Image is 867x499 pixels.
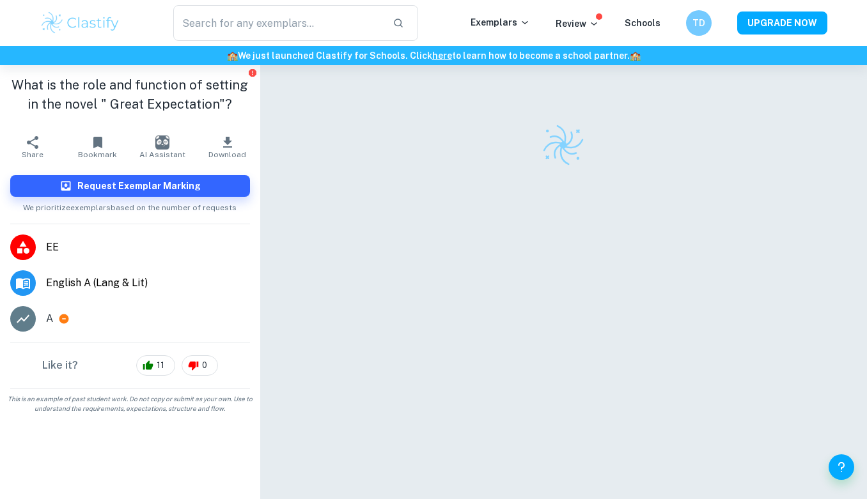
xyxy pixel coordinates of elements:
button: Request Exemplar Marking [10,175,250,197]
span: English A (Lang & Lit) [46,275,250,291]
span: 🏫 [630,50,641,61]
button: AI Assistant [130,129,195,165]
span: Download [208,150,246,159]
a: here [432,50,452,61]
span: 🏫 [227,50,238,61]
a: Schools [625,18,660,28]
span: This is an example of past student work. Do not copy or submit as your own. Use to understand the... [5,394,255,413]
button: Bookmark [65,129,130,165]
img: Clastify logo [541,123,586,167]
img: Clastify logo [40,10,121,36]
p: A [46,311,53,326]
h1: What is the role and function of setting in the novel " Great Expectation"? [10,75,250,114]
button: Report issue [248,68,258,77]
h6: Request Exemplar Marking [77,179,201,193]
span: AI Assistant [139,150,185,159]
span: We prioritize exemplars based on the number of requests [23,197,237,213]
button: Help and Feedback [829,454,854,480]
span: 0 [195,359,214,372]
span: 11 [150,359,171,372]
h6: We just launched Clastify for Schools. Click to learn how to become a school partner. [3,49,864,63]
p: Exemplars [471,15,530,29]
button: UPGRADE NOW [737,12,827,35]
input: Search for any exemplars... [173,5,382,41]
p: Review [556,17,599,31]
img: AI Assistant [155,135,169,150]
span: Bookmark [78,150,117,159]
h6: TD [692,16,707,30]
span: Share [22,150,43,159]
span: EE [46,240,250,255]
button: Download [195,129,260,165]
h6: Like it? [42,358,78,373]
button: TD [686,10,712,36]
